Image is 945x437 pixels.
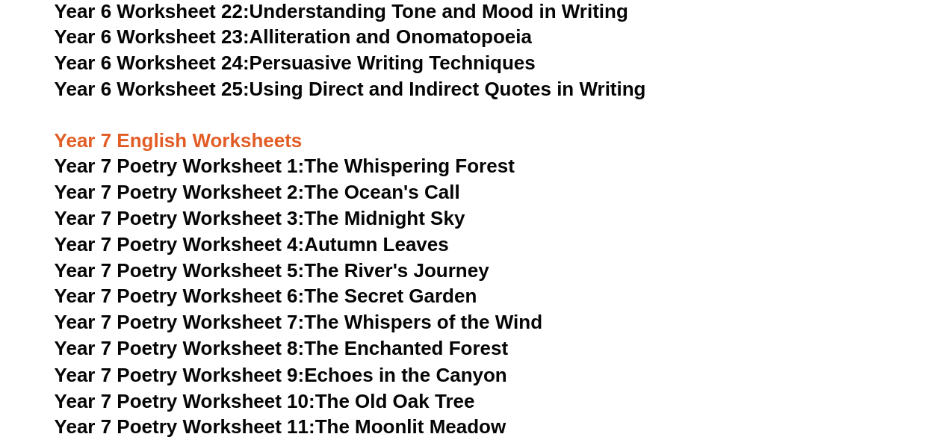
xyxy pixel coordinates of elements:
a: Year 7 Poetry Worksheet 5:The River's Journey [55,259,489,282]
a: Year 7 Poetry Worksheet 2:The Ocean's Call [55,181,460,203]
span: Year 6 Worksheet 24: [55,52,250,74]
a: Year 7 Poetry Worksheet 7:The Whispers of the Wind [55,311,542,333]
span: Year 7 Poetry Worksheet 5: [55,259,305,282]
span: Year 7 Poetry Worksheet 9: [55,363,305,385]
span: Year 6 Worksheet 25: [55,78,250,100]
span: Year 7 Poetry Worksheet 8: [55,337,305,359]
a: Year 7 Poetry Worksheet 1:The Whispering Forest [55,155,515,177]
span: Year 7 Poetry Worksheet 11: [55,415,315,437]
span: Year 7 Poetry Worksheet 2: [55,181,305,203]
span: Year 7 Poetry Worksheet 4: [55,233,305,255]
span: Year 7 Poetry Worksheet 3: [55,207,305,229]
a: Year 7 Poetry Worksheet 4:Autumn Leaves [55,233,449,255]
a: Year 6 Worksheet 23:Alliteration and Onomatopoeia [55,25,532,48]
a: Year 7 Poetry Worksheet 9:Echoes in the Canyon [55,363,507,385]
a: Year 7 Poetry Worksheet 6:The Secret Garden [55,285,477,307]
a: Year 7 Poetry Worksheet 8:The Enchanted Forest [55,337,508,359]
h3: Year 7 English Worksheets [55,103,891,154]
a: Year 6 Worksheet 25:Using Direct and Indirect Quotes in Writing [55,78,646,100]
a: Year 6 Worksheet 24:Persuasive Writing Techniques [55,52,536,74]
span: Year 7 Poetry Worksheet 1: [55,155,305,177]
span: Year 7 Poetry Worksheet 10: [55,389,315,412]
iframe: Chat Widget [696,268,945,437]
a: Year 7 Poetry Worksheet 10:The Old Oak Tree [55,389,475,412]
span: Year 7 Poetry Worksheet 7: [55,311,305,333]
a: Year 7 Poetry Worksheet 11:The Moonlit Meadow [55,415,506,437]
span: Year 7 Poetry Worksheet 6: [55,285,305,307]
div: Widget de chat [696,268,945,437]
a: Year 7 Poetry Worksheet 3:The Midnight Sky [55,207,465,229]
span: Year 6 Worksheet 23: [55,25,250,48]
